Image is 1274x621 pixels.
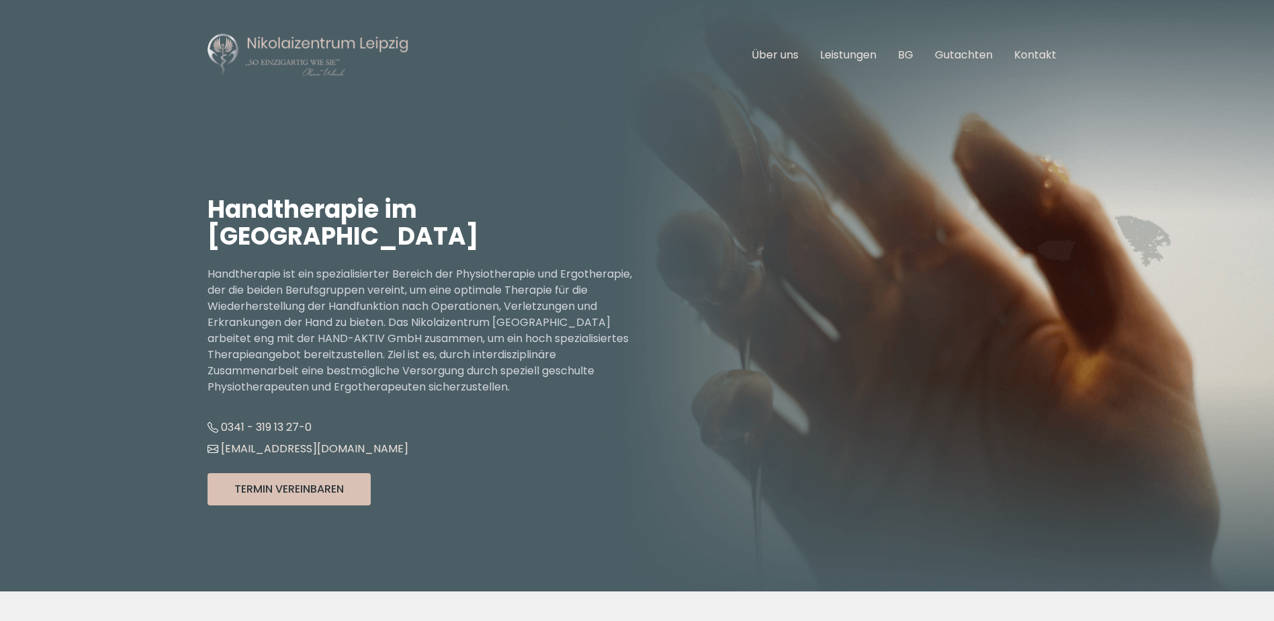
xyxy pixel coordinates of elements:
[208,419,312,435] a: 0341 - 319 13 27-0
[898,47,913,63] a: BG
[1014,47,1056,63] a: Kontakt
[208,473,371,505] button: Termin Vereinbaren
[208,441,408,456] a: [EMAIL_ADDRESS][DOMAIN_NAME]
[208,266,637,395] p: Handtherapie ist ein spezialisierter Bereich der Physiotherapie und Ergotherapie, der die beiden ...
[208,196,637,250] h1: Handtherapie im [GEOGRAPHIC_DATA]
[935,47,993,63] a: Gutachten
[208,32,409,78] img: Nikolaizentrum Leipzig Logo
[820,47,876,63] a: Leistungen
[752,47,799,63] a: Über uns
